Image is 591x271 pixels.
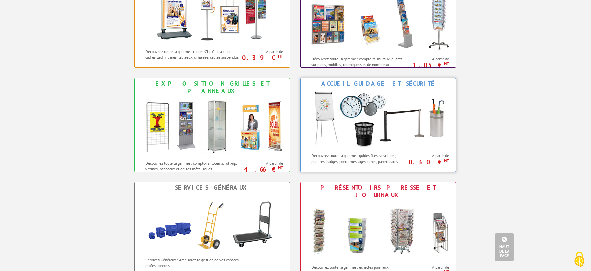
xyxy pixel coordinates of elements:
[304,200,452,261] img: Présentoirs Presse et Journaux
[567,248,591,271] button: Cookies (fenêtre modale)
[406,63,449,67] p: 1.05 €
[304,89,452,149] img: Accueil Guidage et Sécurité
[302,80,454,87] div: Accueil Guidage et Sécurité
[145,160,241,172] p: Découvrez toute la gamme : comptoirs, totems, roll-up, vitrines, panneaux et grilles métalliques.
[444,61,449,66] sup: HT
[278,165,283,171] sup: HT
[278,53,283,59] sup: HT
[243,49,283,54] span: A partir de
[136,80,288,95] div: Exposition Grilles et Panneaux
[406,160,449,164] p: 0.30 €
[409,153,449,159] span: A partir de
[409,56,449,62] span: A partir de
[240,56,283,60] p: 0.39 €
[495,233,514,261] a: Haut de la page
[302,184,454,199] div: Présentoirs Presse et Journaux
[134,78,290,172] a: Exposition Grilles et Panneaux Exposition Grilles et Panneaux Découvrez toute la gamme : comptoir...
[409,265,449,270] span: A partir de
[145,49,241,60] p: Découvrez toute la gamme : cadres Clic-Clac à clapet, cadres Led, vitrines, tableaux, cimaises, c...
[145,257,241,268] p: Services Généraux : Améliorez la gestion de vos espaces professionnels.
[240,167,283,171] p: 4.66 €
[138,96,286,157] img: Exposition Grilles et Panneaux
[243,161,283,166] span: A partir de
[311,153,407,164] p: Découvrez toute la gamme : guides files, vestiaires, pupitres, badges, porte-messages, urnes, pap...
[444,157,449,163] sup: HT
[136,184,288,191] div: Services Généraux
[300,78,456,172] a: Accueil Guidage et Sécurité Accueil Guidage et Sécurité Découvrez toute la gamme : guides files, ...
[571,251,588,268] img: Cookies (fenêtre modale)
[138,193,286,254] img: Services Généraux
[311,56,407,73] p: Découvrez toute la gamme : comptoirs, muraux, pliants, sur pieds, mobiles, tourniquets et de nomb...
